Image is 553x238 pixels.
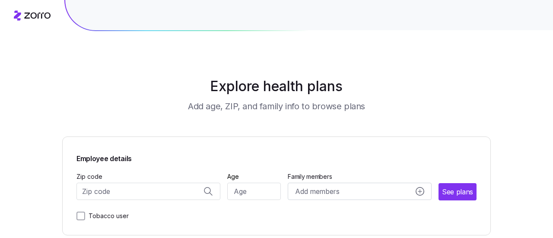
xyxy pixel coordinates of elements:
h1: Explore health plans [84,76,470,97]
span: See plans [442,187,473,197]
input: Zip code [76,183,220,200]
span: Add members [295,186,339,197]
span: Employee details [76,151,132,164]
input: Age [227,183,281,200]
label: Age [227,172,239,181]
button: See plans [439,183,477,200]
label: Zip code [76,172,102,181]
button: Add membersadd icon [288,183,432,200]
h3: Add age, ZIP, and family info to browse plans [188,100,365,112]
label: Tobacco user [85,211,129,221]
span: Family members [288,172,432,181]
svg: add icon [416,187,424,196]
